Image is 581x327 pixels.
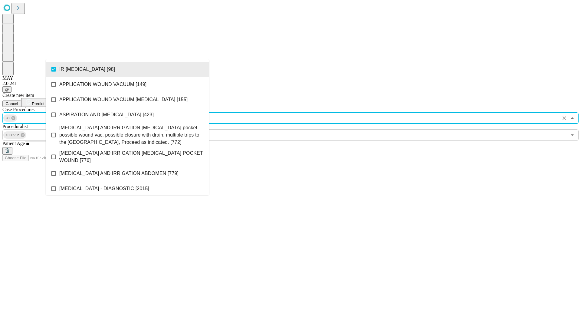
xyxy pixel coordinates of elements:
[2,107,34,112] span: Scheduled Procedure
[59,124,204,146] span: [MEDICAL_DATA] AND IRRIGATION [MEDICAL_DATA] pocket, possible wound vac, possible closure with dr...
[59,170,179,177] span: [MEDICAL_DATA] AND IRRIGATION ABDOMEN [779]
[568,114,576,122] button: Close
[5,87,9,92] span: @
[21,98,49,107] button: Predict
[59,111,154,118] span: ASPIRATION AND [MEDICAL_DATA] [423]
[3,115,12,122] span: 98
[59,150,204,164] span: [MEDICAL_DATA] AND IRRIGATION [MEDICAL_DATA] POCKET WOUND [776]
[2,93,34,98] span: Create new item
[3,131,26,139] div: 1000512
[3,114,17,122] div: 98
[2,101,21,107] button: Cancel
[2,141,25,146] span: Patient Age
[2,81,579,86] div: 2.0.241
[59,96,188,103] span: APPLICATION WOUND VACUUM [MEDICAL_DATA] [155]
[568,131,576,139] button: Open
[5,101,18,106] span: Cancel
[3,132,21,139] span: 1000512
[2,124,28,129] span: Proceduralist
[59,81,146,88] span: APPLICATION WOUND VACUUM [149]
[59,66,115,73] span: IR [MEDICAL_DATA] [98]
[560,114,569,122] button: Clear
[59,185,149,192] span: [MEDICAL_DATA] - DIAGNOSTIC [2015]
[2,86,11,93] button: @
[2,75,579,81] div: MAY
[32,101,44,106] span: Predict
